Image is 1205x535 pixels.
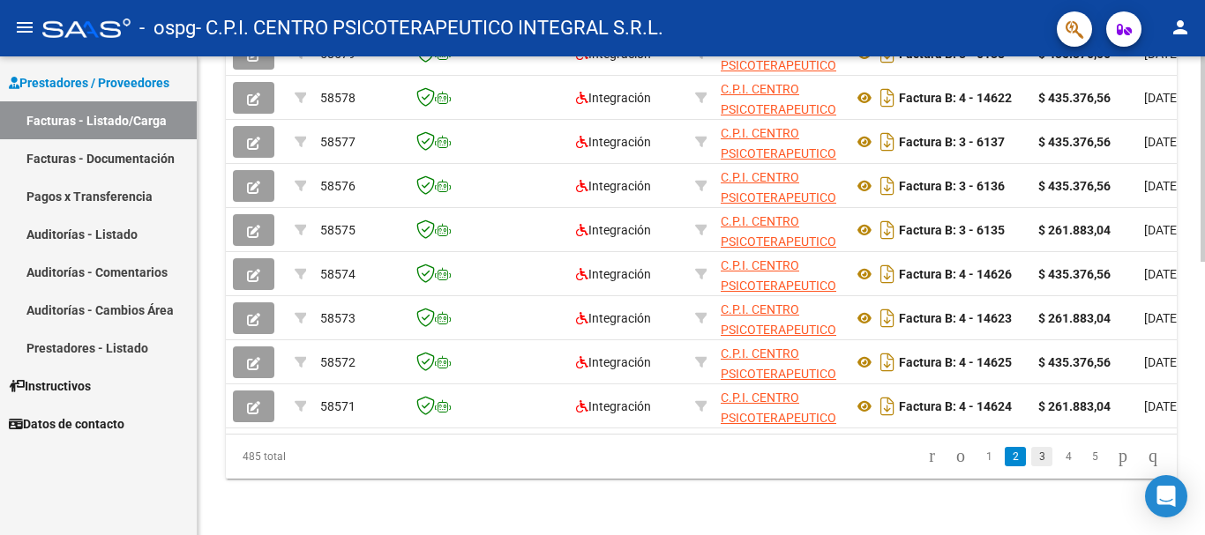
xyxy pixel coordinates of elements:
strong: $ 435.376,56 [1038,179,1111,193]
strong: $ 261.883,04 [1038,311,1111,325]
span: [DATE] [1144,223,1180,237]
strong: Factura B: 4 - 14626 [899,267,1012,281]
span: 58575 [320,223,356,237]
a: go to next page [1111,447,1135,466]
i: Descargar documento [876,84,899,112]
i: Descargar documento [876,304,899,332]
div: Open Intercom Messenger [1145,475,1187,517]
span: [DATE] [1144,135,1180,149]
span: 58577 [320,135,356,149]
div: 30713066008 [721,79,839,116]
strong: $ 435.376,56 [1038,355,1111,369]
div: 30713066008 [721,167,839,204]
span: [DATE] [1144,355,1180,369]
span: [DATE] [1144,91,1180,105]
i: Descargar documento [876,216,899,244]
span: C.P.I. CENTRO PSICOTERAPEUTICO INTEGRAL S.R.L. [721,346,836,401]
span: 58576 [320,179,356,193]
li: page 2 [1002,442,1029,472]
li: page 1 [976,442,1002,472]
span: 58572 [320,355,356,369]
span: Integración [576,223,651,237]
span: Integración [576,135,651,149]
strong: Factura B: 3 - 6136 [899,179,1005,193]
span: Prestadores / Proveedores [9,73,169,93]
strong: Factura B: 4 - 14623 [899,311,1012,325]
a: 4 [1058,447,1079,466]
strong: Factura B: 4 - 14624 [899,399,1012,413]
i: Descargar documento [876,128,899,156]
strong: Factura B: 4 - 14622 [899,91,1012,105]
div: 30713066008 [721,212,839,249]
strong: Factura B: 4 - 14625 [899,355,1012,369]
span: C.P.I. CENTRO PSICOTERAPEUTICO INTEGRAL S.R.L. [721,126,836,181]
span: C.P.I. CENTRO PSICOTERAPEUTICO INTEGRAL S.R.L. [721,38,836,93]
a: go to previous page [948,447,973,466]
span: Integración [576,91,651,105]
span: 58578 [320,91,356,105]
div: 485 total [226,435,413,479]
span: Integración [576,399,651,413]
div: 30713066008 [721,344,839,381]
span: Instructivos [9,376,91,396]
a: 5 [1084,447,1105,466]
strong: $ 261.883,04 [1038,399,1111,413]
mat-icon: person [1170,17,1191,38]
strong: $ 435.376,56 [1038,267,1111,281]
i: Descargar documento [876,348,899,376]
a: go to first page [921,447,943,466]
span: C.P.I. CENTRO PSICOTERAPEUTICO INTEGRAL S.R.L. [721,258,836,313]
i: Descargar documento [876,260,899,288]
li: page 4 [1055,442,1082,472]
a: go to last page [1141,447,1165,466]
strong: Factura B: 3 - 6138 [899,47,1005,61]
strong: $ 435.376,56 [1038,91,1111,105]
span: C.P.I. CENTRO PSICOTERAPEUTICO INTEGRAL S.R.L. [721,170,836,225]
span: Integración [576,355,651,369]
span: - C.P.I. CENTRO PSICOTERAPEUTICO INTEGRAL S.R.L. [196,9,663,48]
span: C.P.I. CENTRO PSICOTERAPEUTICO INTEGRAL S.R.L. [721,214,836,269]
span: C.P.I. CENTRO PSICOTERAPEUTICO INTEGRAL S.R.L. [721,390,836,445]
strong: Factura B: 3 - 6135 [899,223,1005,237]
div: 30713066008 [721,300,839,337]
div: 30713066008 [721,256,839,293]
i: Descargar documento [876,392,899,420]
mat-icon: menu [14,17,35,38]
span: [DATE] [1144,179,1180,193]
span: C.P.I. CENTRO PSICOTERAPEUTICO INTEGRAL S.R.L. [721,82,836,137]
span: [DATE] [1144,267,1180,281]
div: 30713066008 [721,123,839,160]
span: 58573 [320,311,356,325]
i: Descargar documento [876,172,899,200]
span: 58571 [320,399,356,413]
a: 2 [1005,447,1026,466]
li: page 5 [1082,442,1108,472]
span: [DATE] [1144,311,1180,325]
span: Integración [576,267,651,281]
span: Integración [576,179,651,193]
a: 3 [1031,447,1052,466]
strong: Factura B: 3 - 6137 [899,135,1005,149]
strong: $ 435.376,56 [1038,135,1111,149]
div: 30713066008 [721,388,839,425]
span: [DATE] [1144,399,1180,413]
span: 58574 [320,267,356,281]
span: Integración [576,311,651,325]
span: C.P.I. CENTRO PSICOTERAPEUTICO INTEGRAL S.R.L. [721,302,836,357]
span: - ospg [139,9,196,48]
a: 1 [978,447,999,466]
strong: $ 261.883,04 [1038,223,1111,237]
span: Datos de contacto [9,414,124,434]
li: page 3 [1029,442,1055,472]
